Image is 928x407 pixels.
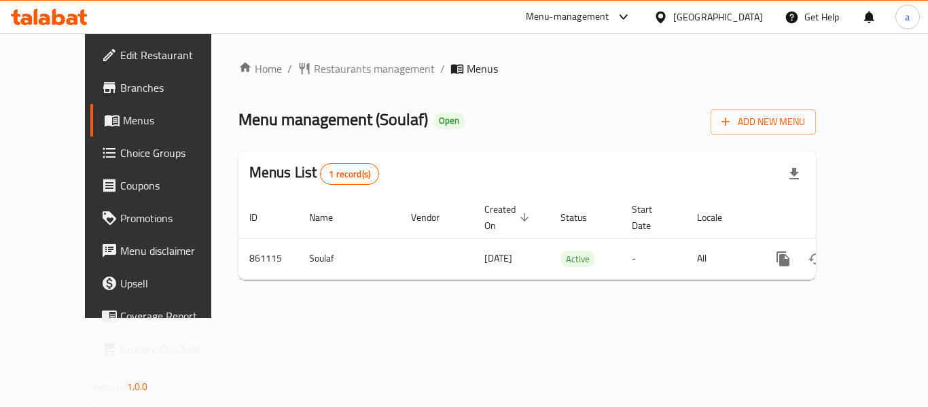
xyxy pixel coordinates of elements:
[123,112,229,128] span: Menus
[238,60,282,77] a: Home
[90,104,240,137] a: Menus
[298,238,400,279] td: Soulaf
[711,109,816,135] button: Add New Menu
[238,197,908,280] table: enhanced table
[90,39,240,71] a: Edit Restaurant
[778,158,810,190] div: Export file
[120,145,229,161] span: Choice Groups
[411,209,457,226] span: Vendor
[621,238,686,279] td: -
[433,115,465,126] span: Open
[249,209,275,226] span: ID
[120,79,229,96] span: Branches
[238,104,428,135] span: Menu management ( Soulaf )
[90,332,240,365] a: Grocery Checklist
[314,60,435,77] span: Restaurants management
[120,243,229,259] span: Menu disclaimer
[673,10,763,24] div: [GEOGRAPHIC_DATA]
[120,340,229,357] span: Grocery Checklist
[120,177,229,194] span: Coupons
[433,113,465,129] div: Open
[484,201,533,234] span: Created On
[560,251,595,267] span: Active
[905,10,910,24] span: a
[238,238,298,279] td: 861115
[756,197,908,238] th: Actions
[560,209,605,226] span: Status
[467,60,498,77] span: Menus
[321,168,378,181] span: 1 record(s)
[484,249,512,267] span: [DATE]
[697,209,740,226] span: Locale
[320,163,379,185] div: Total records count
[721,113,805,130] span: Add New Menu
[90,202,240,234] a: Promotions
[120,308,229,324] span: Coverage Report
[767,243,800,275] button: more
[90,137,240,169] a: Choice Groups
[90,234,240,267] a: Menu disclaimer
[238,60,817,77] nav: breadcrumb
[120,210,229,226] span: Promotions
[526,9,609,25] div: Menu-management
[120,275,229,291] span: Upsell
[127,378,148,395] span: 1.0.0
[632,201,670,234] span: Start Date
[92,378,125,395] span: Version:
[686,238,756,279] td: All
[800,243,832,275] button: Change Status
[90,300,240,332] a: Coverage Report
[309,209,351,226] span: Name
[90,267,240,300] a: Upsell
[90,71,240,104] a: Branches
[249,162,379,185] h2: Menus List
[90,169,240,202] a: Coupons
[440,60,445,77] li: /
[120,47,229,63] span: Edit Restaurant
[298,60,435,77] a: Restaurants management
[287,60,292,77] li: /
